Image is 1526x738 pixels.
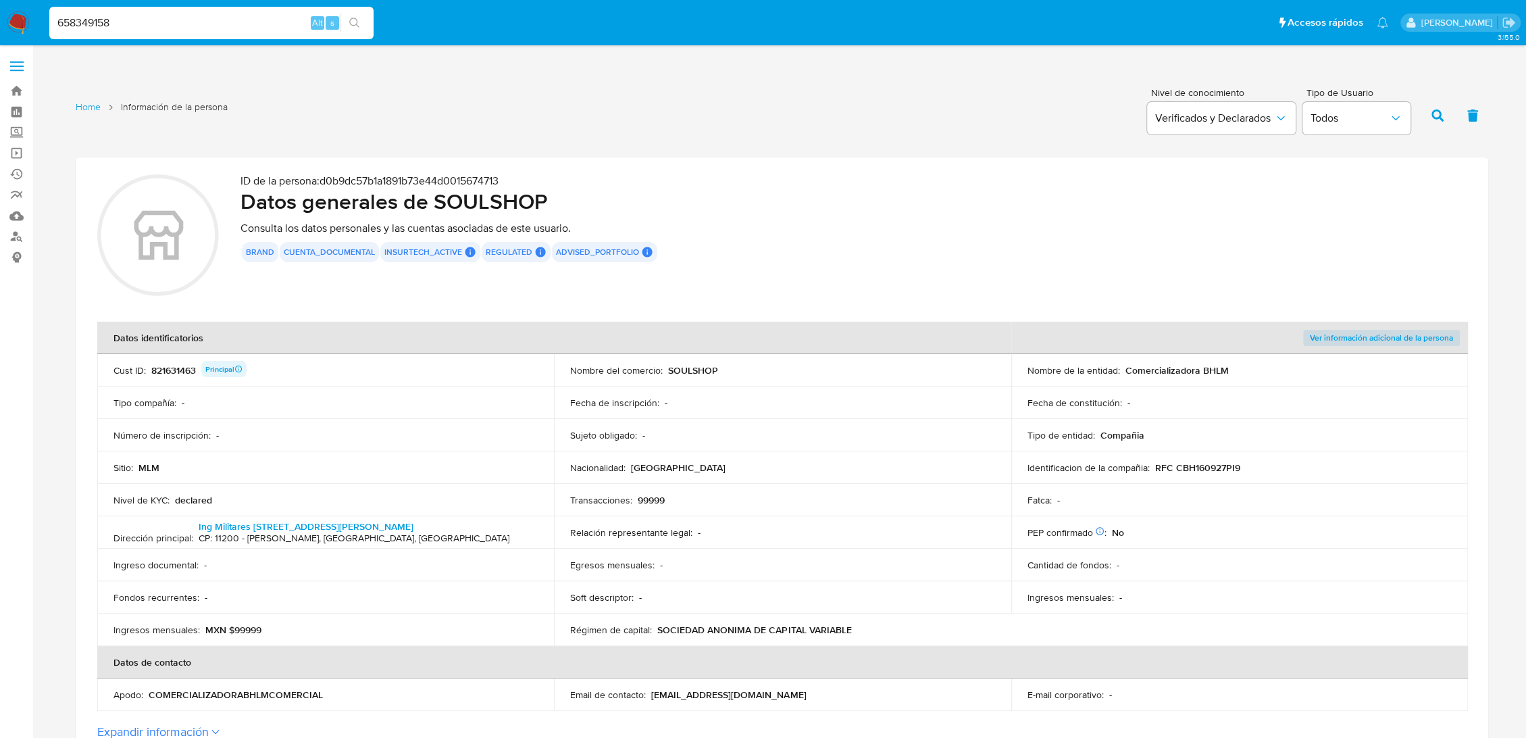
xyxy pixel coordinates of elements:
[1147,102,1296,134] button: Verificados y Declarados
[76,95,228,133] nav: List of pages
[330,16,334,29] span: s
[76,101,101,114] a: Home
[1377,17,1388,28] a: Notificaciones
[312,16,323,29] span: Alt
[1155,112,1274,125] span: Verificados y Declarados
[1306,88,1414,97] span: Tipo de Usuario
[1150,88,1295,97] span: Nivel de conocimiento
[1302,102,1410,134] button: Todos
[340,14,368,32] button: search-icon
[121,101,228,114] span: Información de la persona
[1311,112,1389,125] span: Todos
[1288,16,1363,30] span: Accesos rápidos
[1421,16,1497,29] p: marianathalie.grajeda@mercadolibre.com.mx
[49,14,374,32] input: Buscar usuario o caso...
[1502,16,1516,30] a: Salir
